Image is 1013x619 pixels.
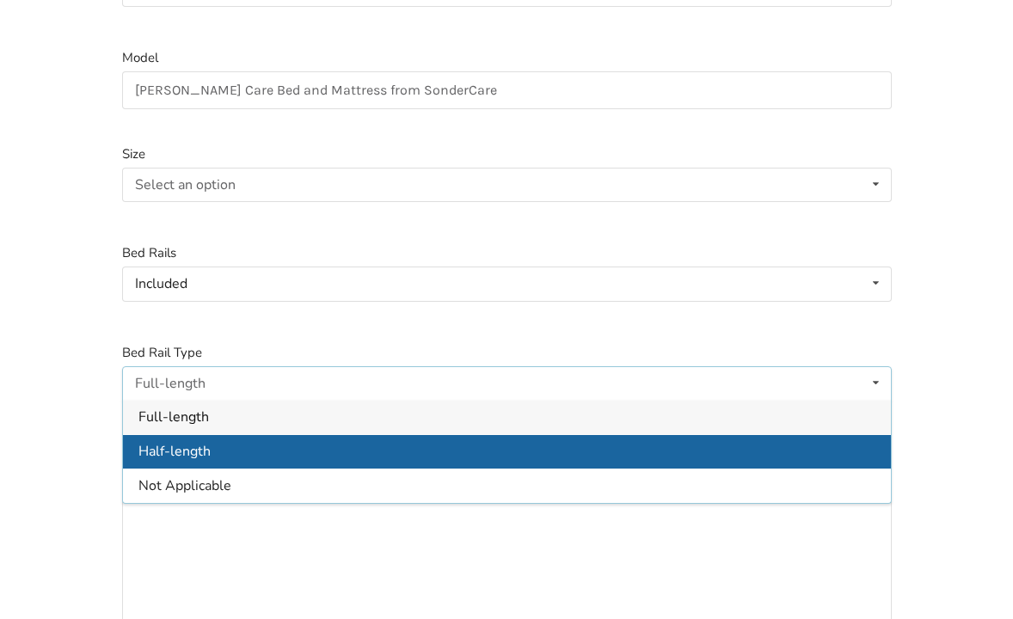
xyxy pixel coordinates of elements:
[138,442,211,461] span: Half-length
[122,144,892,164] label: Size
[138,476,231,495] span: Not Applicable
[135,377,206,390] div: Full-length
[122,243,892,263] label: Bed Rails
[122,343,892,363] label: Bed Rail Type
[135,178,236,192] div: Select an option
[138,408,209,426] span: Full-length
[122,48,892,68] label: Model
[135,277,187,291] div: Included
